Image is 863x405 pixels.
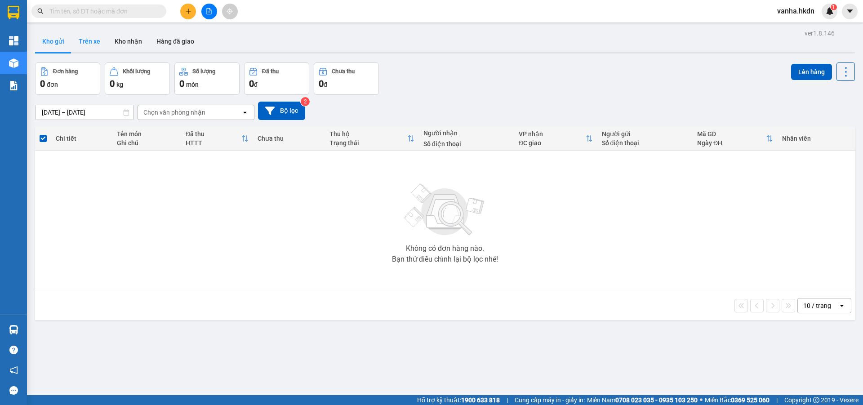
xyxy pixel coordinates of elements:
[417,395,500,405] span: Hỗ trợ kỹ thuật:
[314,62,379,95] button: Chưa thu0đ
[423,129,510,137] div: Người nhận
[36,105,133,120] input: Select a date range.
[117,130,177,138] div: Tên món
[53,68,78,75] div: Đơn hàng
[9,325,18,334] img: warehouse-icon
[40,78,45,89] span: 0
[813,397,819,403] span: copyright
[325,127,419,151] th: Toggle SortBy
[602,130,689,138] div: Người gửi
[519,130,585,138] div: VP nhận
[319,78,324,89] span: 0
[49,6,156,16] input: Tìm tên, số ĐT hoặc mã đơn
[258,102,305,120] button: Bộ lọc
[770,5,822,17] span: vanha.hkdn
[693,127,778,151] th: Toggle SortBy
[185,8,191,14] span: plus
[186,130,241,138] div: Đã thu
[846,7,854,15] span: caret-down
[179,78,184,89] span: 0
[400,178,490,241] img: svg+xml;base64,PHN2ZyBjbGFzcz0ibGlzdC1wbHVnX19zdmciIHhtbG5zPSJodHRwOi8vd3d3LnczLm9yZy8yMDAwL3N2Zy...
[519,139,585,147] div: ĐC giao
[181,127,253,151] th: Toggle SortBy
[206,8,212,14] span: file-add
[329,130,407,138] div: Thu hộ
[831,4,837,10] sup: 1
[461,396,500,404] strong: 1900 633 818
[9,366,18,374] span: notification
[149,31,201,52] button: Hàng đã giao
[514,127,597,151] th: Toggle SortBy
[406,245,484,252] div: Không có đơn hàng nào.
[222,4,238,19] button: aim
[791,64,832,80] button: Lên hàng
[9,386,18,395] span: message
[9,81,18,90] img: solution-icon
[123,68,150,75] div: Khối lượng
[301,97,310,106] sup: 2
[249,78,254,89] span: 0
[105,62,170,95] button: Khối lượng0kg
[186,81,199,88] span: món
[615,396,698,404] strong: 0708 023 035 - 0935 103 250
[392,256,498,263] div: Bạn thử điều chỉnh lại bộ lọc nhé!
[9,36,18,45] img: dashboard-icon
[186,139,241,147] div: HTTT
[697,139,766,147] div: Ngày ĐH
[258,135,320,142] div: Chưa thu
[244,62,309,95] button: Đã thu0đ
[842,4,858,19] button: caret-down
[602,139,689,147] div: Số điện thoại
[180,4,196,19] button: plus
[227,8,233,14] span: aim
[110,78,115,89] span: 0
[201,4,217,19] button: file-add
[803,301,831,310] div: 10 / trang
[507,395,508,405] span: |
[332,68,355,75] div: Chưa thu
[705,395,770,405] span: Miền Bắc
[9,58,18,68] img: warehouse-icon
[56,135,107,142] div: Chi tiết
[192,68,215,75] div: Số lượng
[9,346,18,354] span: question-circle
[174,62,240,95] button: Số lượng0món
[47,81,58,88] span: đơn
[697,130,766,138] div: Mã GD
[329,139,407,147] div: Trạng thái
[776,395,778,405] span: |
[805,28,835,38] div: ver 1.8.146
[8,6,19,19] img: logo-vxr
[826,7,834,15] img: icon-new-feature
[262,68,279,75] div: Đã thu
[35,62,100,95] button: Đơn hàng0đơn
[832,4,835,10] span: 1
[116,81,123,88] span: kg
[254,81,258,88] span: đ
[71,31,107,52] button: Trên xe
[515,395,585,405] span: Cung cấp máy in - giấy in:
[37,8,44,14] span: search
[143,108,205,117] div: Chọn văn phòng nhận
[35,31,71,52] button: Kho gửi
[241,109,249,116] svg: open
[838,302,845,309] svg: open
[700,398,703,402] span: ⚪️
[117,139,177,147] div: Ghi chú
[782,135,850,142] div: Nhân viên
[587,395,698,405] span: Miền Nam
[324,81,327,88] span: đ
[423,140,510,147] div: Số điện thoại
[731,396,770,404] strong: 0369 525 060
[107,31,149,52] button: Kho nhận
